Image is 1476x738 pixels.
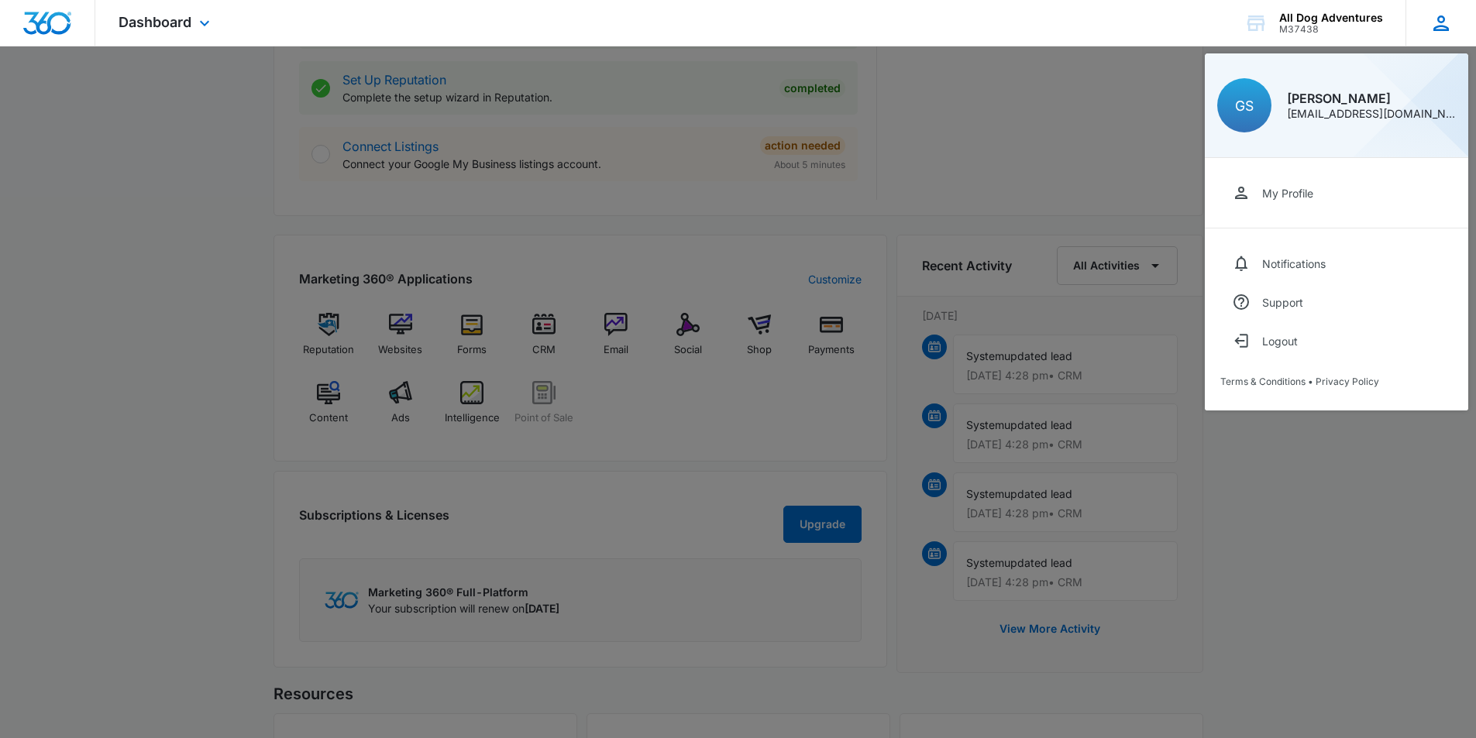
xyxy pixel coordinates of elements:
[1235,98,1254,114] span: GS
[119,14,191,30] span: Dashboard
[1262,257,1326,270] div: Notifications
[1220,244,1453,283] a: Notifications
[1279,24,1383,35] div: account id
[1287,92,1456,105] div: [PERSON_NAME]
[1220,321,1453,360] button: Logout
[1316,376,1379,387] a: Privacy Policy
[1262,187,1313,200] div: My Profile
[1220,376,1453,387] div: •
[1220,173,1453,212] a: My Profile
[1262,296,1303,309] div: Support
[1287,108,1456,119] div: [EMAIL_ADDRESS][DOMAIN_NAME]
[1262,335,1298,348] div: Logout
[1220,283,1453,321] a: Support
[1220,376,1306,387] a: Terms & Conditions
[1279,12,1383,24] div: account name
